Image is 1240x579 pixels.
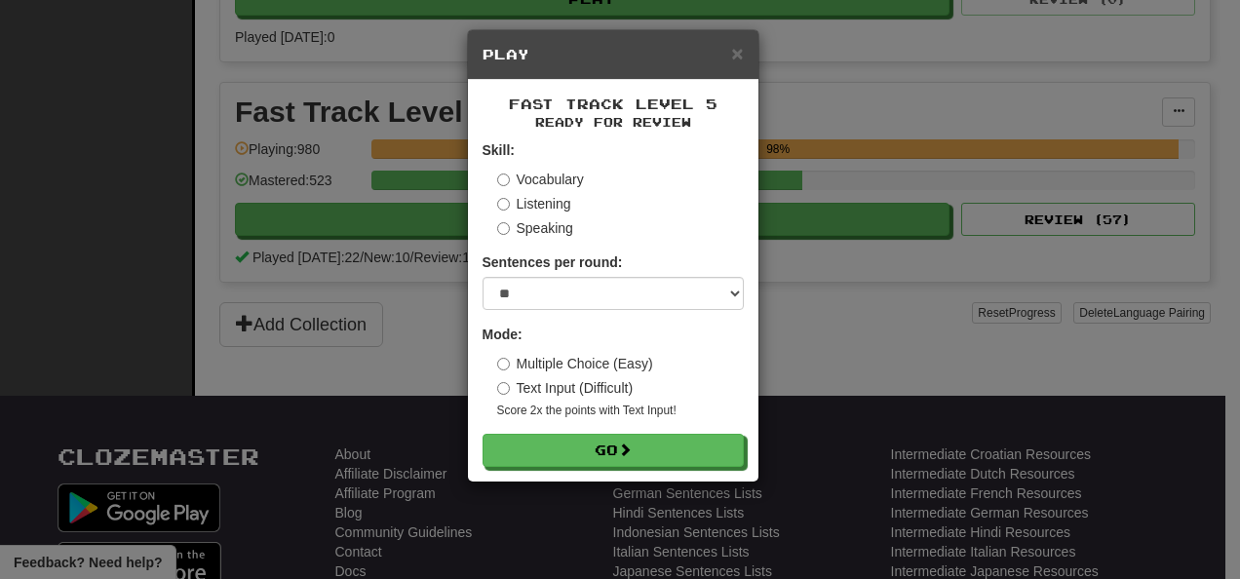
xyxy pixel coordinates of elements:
small: Score 2x the points with Text Input ! [497,403,744,419]
label: Multiple Choice (Easy) [497,354,653,373]
input: Listening [497,198,510,211]
strong: Mode: [483,327,523,342]
label: Text Input (Difficult) [497,378,634,398]
input: Text Input (Difficult) [497,382,510,395]
button: Close [731,43,743,63]
input: Vocabulary [497,174,510,186]
input: Speaking [497,222,510,235]
strong: Skill: [483,142,515,158]
button: Go [483,434,744,467]
h5: Play [483,45,744,64]
label: Sentences per round: [483,252,623,272]
span: Fast Track Level 5 [509,96,717,112]
span: × [731,42,743,64]
label: Listening [497,194,571,213]
small: Ready for Review [483,114,744,131]
label: Vocabulary [497,170,584,189]
input: Multiple Choice (Easy) [497,358,510,370]
label: Speaking [497,218,573,238]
